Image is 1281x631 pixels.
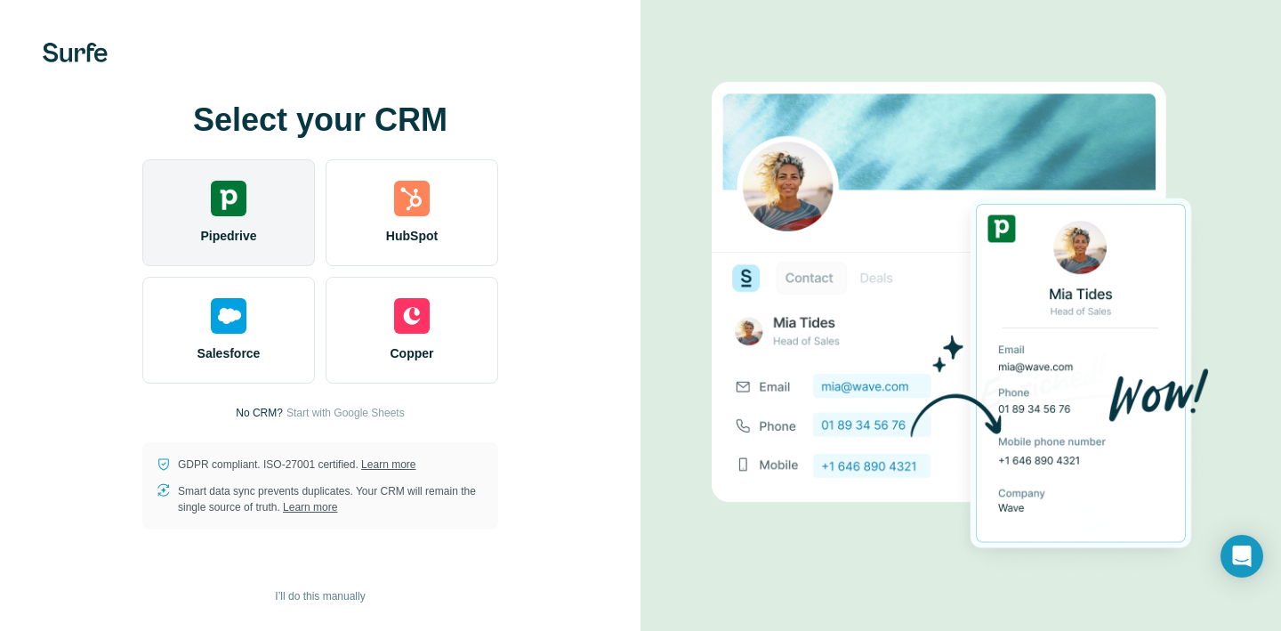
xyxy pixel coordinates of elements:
a: Learn more [283,501,337,514]
h1: Select your CRM [142,102,498,138]
img: Surfe's logo [43,43,108,62]
span: Salesforce [197,344,261,362]
img: hubspot's logo [394,181,430,216]
button: I’ll do this manually [262,583,377,610]
span: HubSpot [386,227,438,245]
button: Start with Google Sheets [286,405,405,421]
a: Learn more [361,458,415,471]
img: pipedrive's logo [211,181,246,216]
span: Copper [391,344,434,362]
div: Open Intercom Messenger [1221,535,1263,578]
img: salesforce's logo [211,298,246,334]
span: Pipedrive [200,227,256,245]
p: Smart data sync prevents duplicates. Your CRM will remain the single source of truth. [178,483,484,515]
img: PIPEDRIVE image [712,52,1210,580]
span: I’ll do this manually [275,588,365,604]
p: GDPR compliant. ISO-27001 certified. [178,457,415,473]
p: No CRM? [236,405,283,421]
img: copper's logo [394,298,430,334]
